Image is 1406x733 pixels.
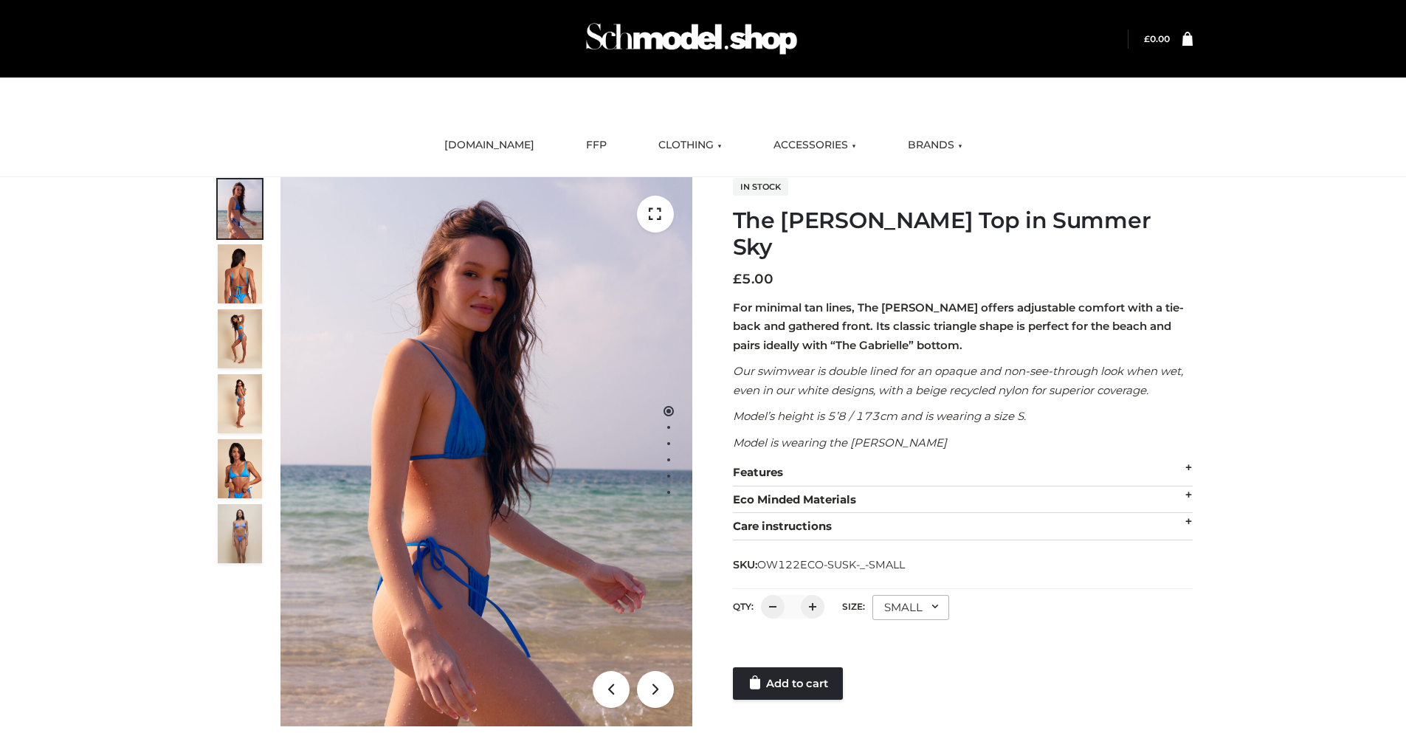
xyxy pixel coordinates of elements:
[733,300,1184,352] strong: For minimal tan lines, The [PERSON_NAME] offers adjustable comfort with a tie-back and gathered f...
[1144,33,1170,44] bdi: 0.00
[733,409,1026,423] em: Model’s height is 5’8 / 173cm and is wearing a size S.
[218,374,262,433] img: 3.Alex-top_CN-1-1-2.jpg
[733,364,1183,397] em: Our swimwear is double lined for an opaque and non-see-through look when wet, even in our white d...
[218,244,262,303] img: 5.Alex-top_CN-1-1_1-1.jpg
[575,129,618,162] a: FFP
[757,558,905,571] span: OW122ECO-SUSK-_-SMALL
[897,129,973,162] a: BRANDS
[733,436,947,450] em: Model is wearing the [PERSON_NAME]
[280,177,692,726] img: 1.Alex-top_SS-1_4464b1e7-c2c9-4e4b-a62c-58381cd673c0 (1)
[218,309,262,368] img: 4.Alex-top_CN-1-1-2.jpg
[433,129,545,162] a: [DOMAIN_NAME]
[1144,33,1150,44] span: £
[218,179,262,238] img: 1.Alex-top_SS-1_4464b1e7-c2c9-4e4b-a62c-58381cd673c0-1.jpg
[842,601,865,612] label: Size:
[647,129,733,162] a: CLOTHING
[733,667,843,700] a: Add to cart
[762,129,867,162] a: ACCESSORIES
[733,207,1193,261] h1: The [PERSON_NAME] Top in Summer Sky
[581,10,802,68] img: Schmodel Admin 964
[733,271,742,287] span: £
[733,486,1193,514] div: Eco Minded Materials
[218,439,262,498] img: 2.Alex-top_CN-1-1-2.jpg
[733,459,1193,486] div: Features
[733,271,773,287] bdi: 5.00
[733,556,906,574] span: SKU:
[733,601,754,612] label: QTY:
[872,595,949,620] div: SMALL
[1144,33,1170,44] a: £0.00
[733,513,1193,540] div: Care instructions
[218,504,262,563] img: SSVC.jpg
[733,178,788,196] span: In stock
